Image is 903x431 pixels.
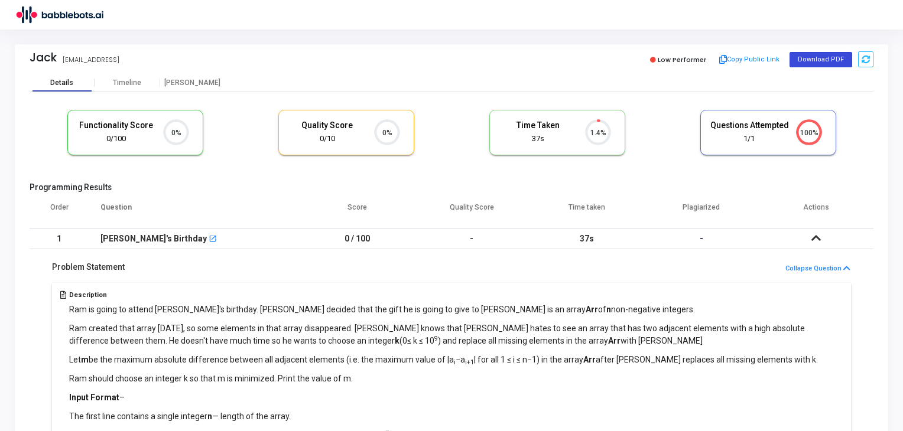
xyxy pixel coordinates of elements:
h5: Questions Attempted [710,120,789,130]
div: [PERSON_NAME] [160,79,225,87]
strong: k [395,336,399,345]
p: Let be the maximum absolute difference between all adjacent elements (i.e. the maximum value of |... [69,354,843,366]
div: Details [50,79,73,87]
sub: i [454,358,456,366]
div: 1/1 [710,133,789,145]
th: Time taken [529,195,644,228]
p: – [69,391,843,404]
b: n [207,412,212,421]
th: Quality Score [414,195,529,228]
td: 0 / 100 [300,228,414,249]
strong: m [81,355,89,364]
h5: Quality Score [288,120,367,130]
strong: Arr [583,355,596,364]
h5: Time Taken [499,120,578,130]
p: Ram is going to attend [PERSON_NAME]'s birthday. [PERSON_NAME] decided that the gift he is going ... [69,303,843,316]
mat-icon: open_in_new [209,236,217,244]
td: 37s [529,228,644,249]
strong: Arr [608,336,621,345]
div: 37s [499,133,578,145]
div: 0/100 [77,133,156,145]
button: Collapse Question [785,263,851,275]
th: Plagiarized [644,195,759,228]
div: 0/10 [288,133,367,145]
button: Copy Public Link [716,51,784,68]
b: Arr [586,305,598,314]
p: Ram created that array [DATE], so some elements in that array disappeared. [PERSON_NAME] knows th... [69,322,843,347]
td: 1 [30,228,89,249]
p: The first line contains a single integer — length of the array. [69,410,843,423]
div: [PERSON_NAME]'s Birthday [100,229,207,249]
td: - [414,228,529,249]
h5: Functionality Score [77,120,156,130]
div: Jack [30,51,57,64]
sup: 9 [434,335,438,342]
span: Low Performer [658,55,706,64]
p: Ram should choose an integer k so that m is minimized. Print the value of m. [69,373,843,385]
strong: Input Format [69,393,119,402]
div: Timeline [113,79,141,87]
th: Score [300,195,414,228]
strong: n [606,305,611,314]
h5: Programming Results [30,182,873,192]
div: [EMAIL_ADDRESS] [63,55,119,65]
h5: Problem Statement [52,262,125,272]
img: logo [15,3,103,27]
th: Question [89,195,300,228]
h5: Description [69,291,843,299]
sub: i+1 [465,358,474,366]
span: - [700,234,703,243]
button: Download PDF [790,52,852,67]
th: Order [30,195,89,228]
th: Actions [759,195,873,228]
